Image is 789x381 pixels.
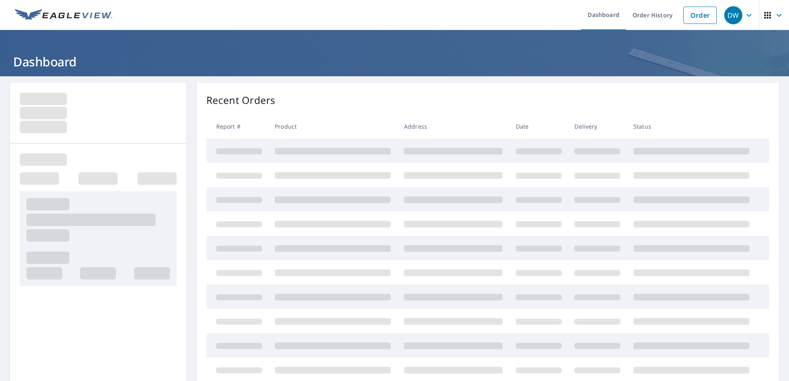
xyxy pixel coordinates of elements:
div: DW [724,6,742,24]
p: Recent Orders [206,93,276,108]
th: Date [509,114,568,139]
th: Status [627,114,756,139]
a: Order [683,7,717,24]
th: Address [397,114,509,139]
th: Product [268,114,397,139]
h1: Dashboard [10,53,779,70]
img: EV Logo [15,9,112,21]
th: Report # [206,114,269,139]
th: Delivery [568,114,627,139]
